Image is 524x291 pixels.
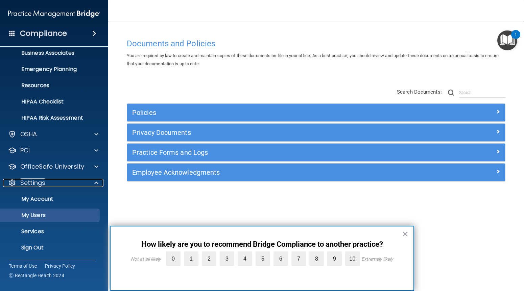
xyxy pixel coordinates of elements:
p: HIPAA Risk Assessment [4,115,97,121]
label: 7 [291,251,306,266]
button: Open Resource Center, 1 new notification [497,30,517,50]
div: Extremely likely [361,256,393,262]
label: 8 [309,251,324,266]
span: You are required by law to create and maintain copies of these documents on file in your office. ... [127,53,499,66]
p: My Account [4,196,97,202]
label: 6 [273,251,288,266]
h4: Compliance [20,29,67,38]
a: Terms of Use [9,263,37,269]
div: Not at all likely [131,256,161,262]
label: 4 [238,251,252,266]
button: Close [402,228,408,239]
h5: Privacy Documents [132,129,406,136]
p: OfficeSafe University [20,163,84,171]
span: Search Documents: [397,89,442,95]
label: 0 [166,251,181,266]
p: Sign Out [4,244,97,251]
p: Emergency Planning [4,66,97,73]
p: OSHA [20,130,37,138]
input: Search [459,88,505,98]
p: My Users [4,212,97,219]
img: PMB logo [8,7,100,21]
h5: Policies [132,109,406,116]
h5: Practice Forms and Logs [132,149,406,156]
h5: Employee Acknowledgments [132,169,406,176]
label: 9 [327,251,342,266]
p: Resources [4,82,97,89]
span: Ⓒ Rectangle Health 2024 [9,272,64,279]
a: Privacy Policy [45,263,75,269]
label: 5 [256,251,270,266]
p: How likely are you to recommend Bridge Compliance to another practice? [124,240,400,249]
label: 10 [345,251,360,266]
div: 1 [515,34,517,43]
label: 1 [184,251,198,266]
label: 3 [220,251,234,266]
p: PCI [20,146,30,154]
p: HIPAA Checklist [4,98,97,105]
p: Services [4,228,97,235]
h4: Documents and Policies [127,39,505,48]
p: Settings [20,179,45,187]
p: Business Associates [4,50,97,56]
img: ic-search.3b580494.png [448,90,454,96]
label: 2 [202,251,216,266]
